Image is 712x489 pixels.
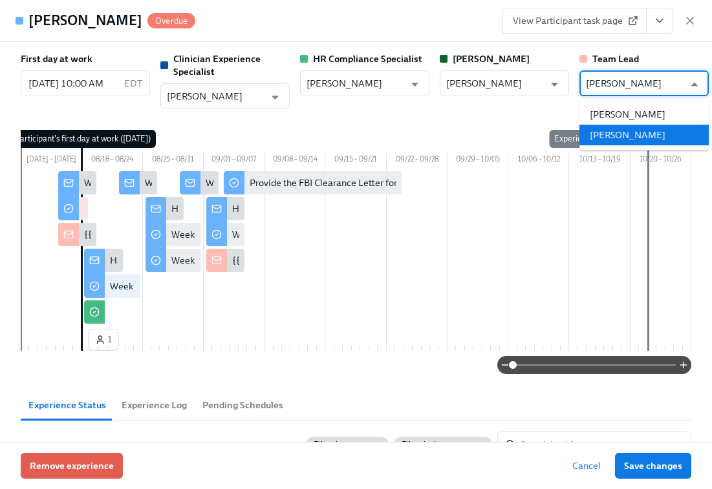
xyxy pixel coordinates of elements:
[631,153,691,169] div: 10/20 – 10/26
[572,459,601,472] span: Cancel
[592,53,639,65] strong: Team Lead
[250,176,448,189] div: Provide the FBI Clearance Letter for [US_STATE]
[206,176,330,189] div: Week Two Onboarding Recap!
[84,176,240,189] div: Welcome to the Charlie Health Team!
[232,254,470,267] div: {{ participant.fullName }} is nearly done with onboarding!
[579,125,709,145] li: [PERSON_NAME]
[21,153,81,169] div: [DATE] – [DATE]
[624,459,682,472] span: Save changes
[325,153,386,169] div: 09/15 – 09/21
[405,74,425,94] button: Open
[313,53,422,65] strong: HR Compliance Specialist
[171,202,246,215] div: Happy Week Two!
[95,333,112,346] span: 1
[306,437,389,452] button: Filter by actor
[122,398,187,413] span: Experience Log
[563,453,610,479] button: Cancel
[21,52,92,65] label: First day at work
[508,153,569,169] div: 10/06 – 10/12
[84,228,287,241] div: {{ participant.fullName }} has started onboarding
[30,459,114,472] span: Remove experience
[10,130,156,148] div: Participant's first day at work ([DATE])
[402,439,469,451] span: Filter by item type
[615,453,691,479] button: Save changes
[502,8,647,34] a: View Participant task page
[28,398,106,413] span: Experience Status
[110,254,179,267] div: Happy First Day!
[232,202,372,215] div: Happy Final Week of Onboarding!
[453,53,530,65] strong: [PERSON_NAME]
[110,280,283,293] div: Week 1: Welcome to Charlie Health Tasks!
[521,432,691,457] input: Search by title
[387,153,448,169] div: 09/22 – 09/28
[124,77,142,90] p: EDT
[579,104,709,125] li: [PERSON_NAME]
[646,8,673,34] button: View task page
[88,329,119,351] button: 1
[264,153,325,169] div: 09/08 – 09/14
[394,437,492,452] button: Filter by item type
[143,153,204,169] div: 08/25 – 08/31
[147,16,195,26] span: Overdue
[145,176,259,189] div: Week 1: Onboarding Recap!
[314,439,365,451] span: Filter by actor
[569,153,630,169] div: 10/13 – 10/19
[21,453,123,479] button: Remove experience
[513,14,636,27] span: View Participant task page
[28,11,142,30] h4: [PERSON_NAME]
[448,153,508,169] div: 09/29 – 10/05
[81,153,142,169] div: 08/18 – 08/24
[545,74,565,94] button: Open
[549,130,648,148] div: Experience end ([DATE])
[204,153,264,169] div: 09/01 – 09/07
[171,254,297,267] div: Week 2: Key Compliance Tasks
[684,74,704,94] button: Close
[173,53,261,78] strong: Clinician Experience Specialist
[232,228,363,241] div: Week 3: Final Onboarding Tasks
[202,398,283,413] span: Pending Schedules
[171,228,290,241] div: Week 2: Q+A and Shadowing
[265,87,285,107] button: Open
